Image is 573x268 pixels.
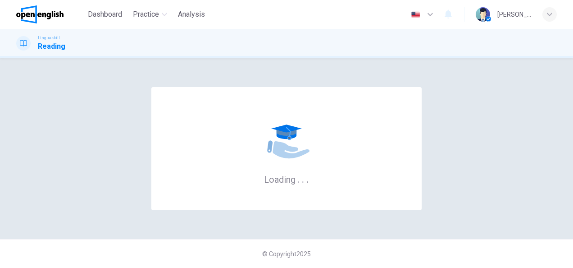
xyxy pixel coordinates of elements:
[38,35,60,41] span: Linguaskill
[16,5,84,23] a: OpenEnglish logo
[129,6,171,23] button: Practice
[38,41,65,52] h1: Reading
[262,250,311,258] span: © Copyright 2025
[306,171,309,186] h6: .
[174,6,209,23] button: Analysis
[133,9,159,20] span: Practice
[476,7,490,22] img: Profile picture
[178,9,205,20] span: Analysis
[297,171,300,186] h6: .
[301,171,305,186] h6: .
[84,6,126,23] button: Dashboard
[497,9,532,20] div: [PERSON_NAME]
[88,9,122,20] span: Dashboard
[16,5,64,23] img: OpenEnglish logo
[264,173,309,185] h6: Loading
[410,11,421,18] img: en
